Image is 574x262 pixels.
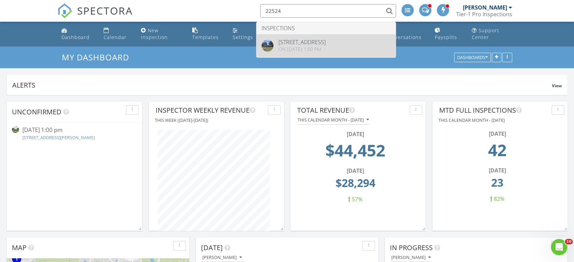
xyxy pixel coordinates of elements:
[22,134,95,141] a: [STREET_ADDRESS][PERSON_NAME]
[230,24,259,44] a: Settings
[435,34,457,40] div: Paysplits
[57,3,72,18] img: The Best Home Inspection Software - Spectora
[552,83,562,89] span: View
[279,39,326,45] div: [STREET_ADDRESS]
[352,195,362,203] span: 57%
[298,117,369,122] div: This calendar month - [DATE]
[12,80,552,90] div: Alerts
[201,243,223,252] span: [DATE]
[192,34,219,40] div: Templates
[233,34,253,40] div: Settings
[15,257,18,262] i: 1
[441,130,553,138] div: [DATE]
[101,24,133,44] a: Calendar
[61,34,90,40] div: Dashboard
[299,138,411,167] td: 44452.1
[551,239,567,255] iframe: Intercom live chat
[59,24,95,44] a: Dashboard
[441,166,553,174] div: [DATE]
[471,27,499,40] div: Support Center
[297,105,407,115] div: Total Revenue
[104,34,127,40] div: Calendar
[390,243,433,252] span: In Progress
[202,255,242,260] div: [PERSON_NAME]
[57,9,133,23] a: SPECTORA
[279,46,326,52] div: On [DATE] 1:00 pm
[299,175,411,195] td: 28293.6
[156,105,265,115] div: Inspector Weekly Revenue
[432,24,464,44] a: Paysplits
[463,4,507,11] div: [PERSON_NAME]
[22,126,127,134] div: [DATE] 1:00 pm
[260,4,396,18] input: Search everything...
[565,239,573,244] span: 10
[262,40,273,52] img: 9288413%2Fcover_photos%2Fb8PoeLCGZ4Ofs7fT86sK%2Foriginal.jpg
[494,195,504,203] span: 82%
[454,53,491,62] button: Dashboards
[62,52,135,63] a: My Dashboard
[12,126,19,133] img: streetview
[190,24,225,44] a: Templates
[297,115,369,125] button: This calendar month - [DATE]
[441,174,553,195] td: 23
[299,167,411,175] div: [DATE]
[12,243,26,252] span: Map
[299,130,411,138] div: [DATE]
[456,11,512,18] div: Tier-1 Pro Inspections
[382,24,426,44] a: Conversations
[385,34,421,40] div: Conversations
[441,138,553,166] td: 42
[256,22,396,34] li: Inspections
[12,107,61,116] span: Unconfirmed
[391,255,431,260] div: [PERSON_NAME]
[457,55,488,60] div: Dashboards
[469,24,515,44] a: Support Center
[12,126,137,142] a: [DATE] 1:00 pm [STREET_ADDRESS][PERSON_NAME]
[77,3,133,18] span: SPECTORA
[141,27,168,40] div: New Inspection
[439,105,549,115] div: MTD Full Inspections
[138,24,184,44] a: New Inspection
